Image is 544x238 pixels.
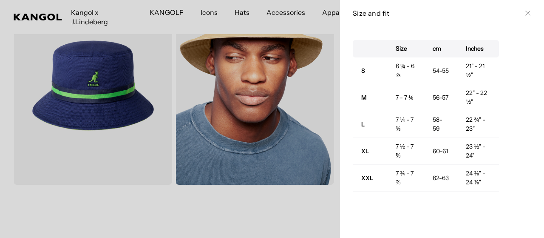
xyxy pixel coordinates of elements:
[361,120,365,128] strong: L
[361,174,373,182] strong: XXL
[424,57,458,84] td: 54-55
[387,40,424,57] th: Size
[424,111,458,138] td: 58-59
[361,147,369,155] strong: XL
[424,138,458,165] td: 60-61
[387,84,424,111] td: 7 - 7 ⅛
[387,138,424,165] td: 7 ½ - 7 ⅝
[387,57,424,84] td: 6 ¾ - 6 ⅞
[424,165,458,192] td: 62-63
[387,165,424,192] td: 7 ¾ - 7 ⅞
[457,84,499,111] td: 22" - 22 ½"
[424,84,458,111] td: 56-57
[457,138,499,165] td: 23 ½" - 24"
[457,111,499,138] td: 22 ¾" - 23"
[387,111,424,138] td: 7 ¼ - 7 ⅜
[424,40,458,57] th: cm
[457,165,499,192] td: 24 ⅜" - 24 ⅞"
[457,40,499,57] th: Inches
[353,9,521,18] h3: Size and fit
[361,94,367,101] strong: M
[361,67,365,75] strong: S
[457,57,499,84] td: 21" - 21 ½"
